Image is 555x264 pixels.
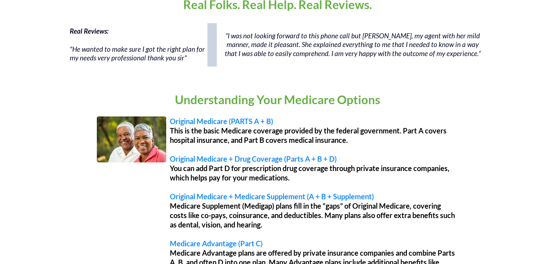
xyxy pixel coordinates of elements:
[170,126,458,145] p: This is the basic Medicare coverage provided by the federal government. Part A covers hospital in...
[70,45,205,62] span: "He wanted to make sure I got the right plan for my needs very professional thank you sir"
[97,116,166,163] img: Image
[170,239,263,248] span: Medicare Advantage (Part C)
[170,163,458,182] p: You can add Part D for prescription drug coverage through private insurance companies, which help...
[225,31,481,58] span: “I was not looking forward to this phone call but [PERSON_NAME], my agent with her mild manner, m...
[170,117,273,125] span: Original Medicare (PARTS A + B)
[175,92,380,107] span: Understanding Your Medicare Options
[170,201,458,229] p: Medicare Supplement (Medigap) plans fill in the “gaps” of Original Medicare, covering costs like ...
[170,192,374,201] span: Original Medicare + Medicare Supplement (A + B + Supplement)
[170,154,337,163] span: Original Medicare + Drug Coverage (Parts A + B + D)
[70,27,108,35] span: Real Reviews:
